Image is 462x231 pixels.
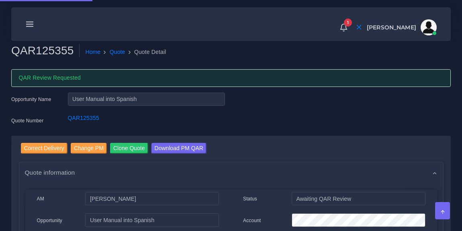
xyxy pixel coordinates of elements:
[37,217,63,224] label: Opportunity
[243,195,257,202] label: Status
[110,48,125,56] a: Quote
[11,44,80,58] h2: QAR125355
[85,48,100,56] a: Home
[151,143,206,154] input: Download PM QAR
[125,48,166,56] li: Quote Detail
[421,19,437,35] img: avatar
[110,143,148,154] input: Clone Quote
[337,23,351,32] a: 1
[363,19,440,35] a: [PERSON_NAME]avatar
[21,143,67,154] input: Correct Delivery
[243,217,261,224] label: Account
[11,117,43,124] label: Quote Number
[11,96,51,103] label: Opportunity Name
[11,69,451,87] div: QAR Review Requested
[71,143,107,154] input: Change PM
[344,19,352,27] span: 1
[367,25,416,30] span: [PERSON_NAME]
[19,162,443,183] div: Quote information
[25,168,75,177] span: Quote information
[68,115,99,121] a: QAR125355
[37,195,44,202] label: AM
